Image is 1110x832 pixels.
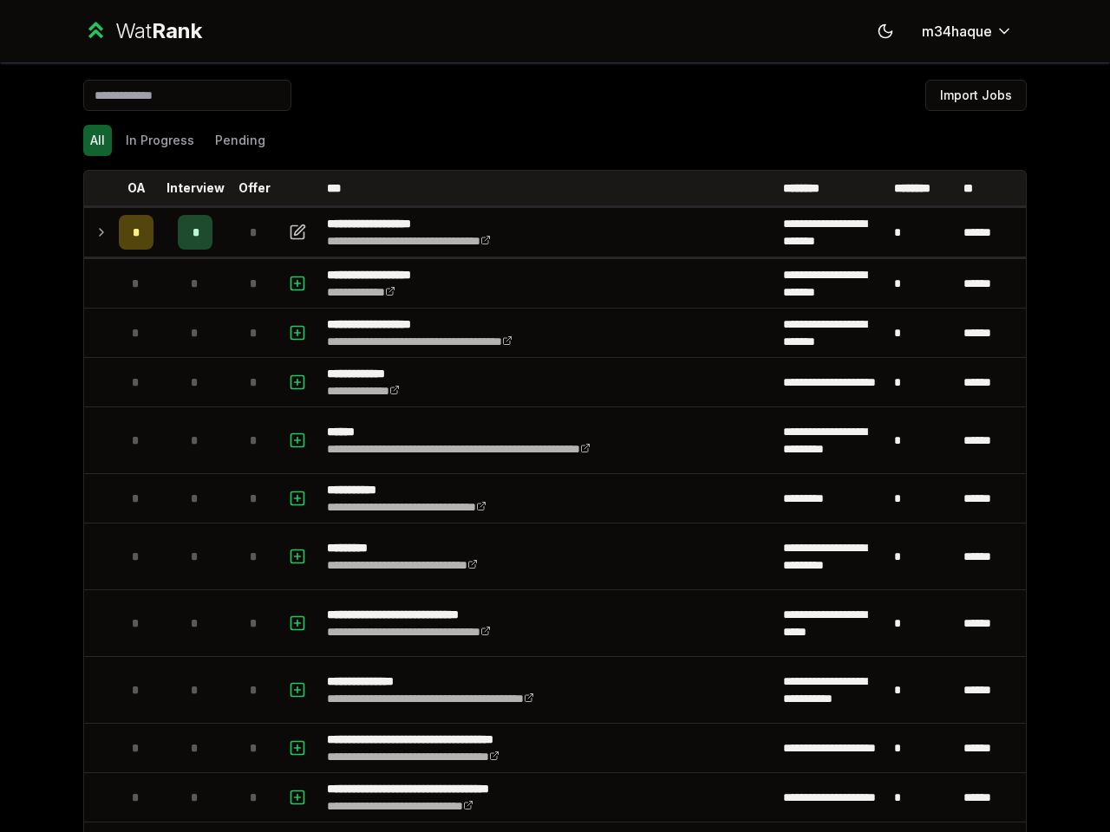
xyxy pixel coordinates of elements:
[208,125,272,156] button: Pending
[166,179,225,197] p: Interview
[127,179,146,197] p: OA
[83,125,112,156] button: All
[83,17,202,45] a: WatRank
[238,179,271,197] p: Offer
[908,16,1027,47] button: m34haque
[925,80,1027,111] button: Import Jobs
[152,18,202,43] span: Rank
[119,125,201,156] button: In Progress
[922,21,992,42] span: m34haque
[115,17,202,45] div: Wat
